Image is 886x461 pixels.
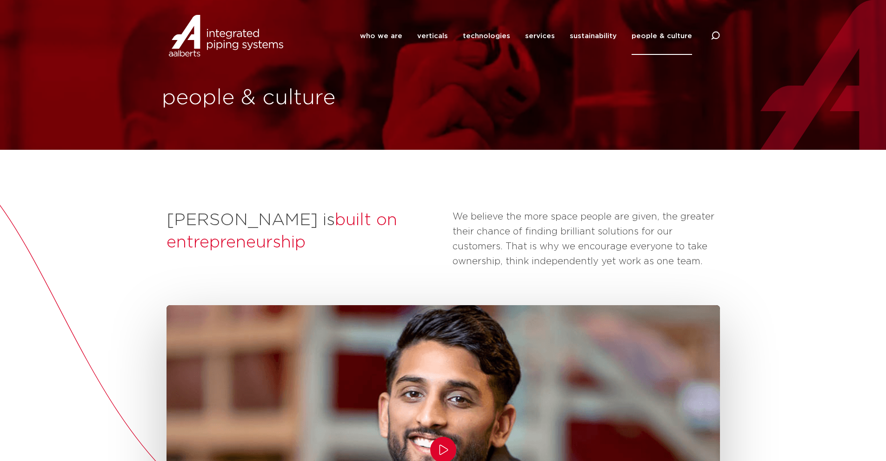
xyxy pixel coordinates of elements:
span: built on entrepreneurship [167,212,397,251]
a: verticals [417,17,448,55]
a: people & culture [632,17,692,55]
a: services [525,17,555,55]
a: sustainability [570,17,617,55]
nav: Menu [360,17,692,55]
a: who we are [360,17,402,55]
p: We believe the more space people are given, the greater their chance of finding brilliant solutio... [453,209,720,269]
a: technologies [463,17,510,55]
h1: people & culture [162,83,439,113]
h2: [PERSON_NAME] is [167,209,443,254]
